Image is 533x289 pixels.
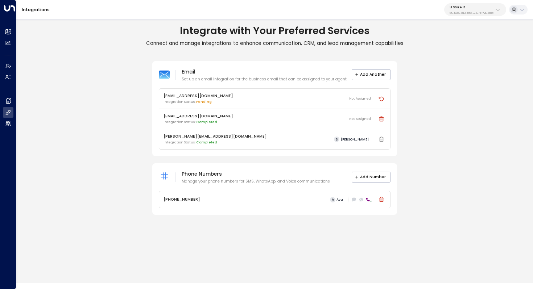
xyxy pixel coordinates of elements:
[164,113,233,119] p: [EMAIL_ADDRESS][DOMAIN_NAME]
[349,117,371,122] span: Not Assigned
[22,7,50,13] a: Integrations
[450,5,493,9] p: U Store It
[377,135,386,144] span: Email integration cannot be deleted while linked to an active agent. Please deactivate the agent ...
[365,197,371,202] div: VOICE (Active)
[336,198,343,201] span: Ava
[352,69,391,80] button: Add Another
[328,196,345,204] button: AAva
[352,172,391,183] button: Add Number
[182,76,347,82] p: Set up an email integration for the business email that can be assigned to your agent
[377,195,386,204] button: Delete phone number
[16,40,533,47] p: Connect and manage integrations to enhance communication, CRM, and lead management capabilities
[358,197,364,202] div: WhatsApp (Click to enable)
[196,100,212,104] span: pending
[334,137,339,142] span: S
[164,100,233,105] p: Integration Status:
[164,140,267,145] p: Integration Status:
[164,120,233,125] p: Integration Status:
[332,135,371,143] button: S[PERSON_NAME]
[182,170,330,179] p: Phone Numbers
[330,197,335,202] span: A
[164,93,233,99] p: [EMAIL_ADDRESS][DOMAIN_NAME]
[196,120,217,124] span: Completed
[351,197,357,202] div: SMS (Click to enable)
[341,138,369,141] span: [PERSON_NAME]
[16,25,533,37] h1: Integrate with Your Preferred Services
[450,12,493,14] p: 58c4b32c-92b1-4356-be9b-1247e2c02228
[164,197,200,202] p: [PHONE_NUMBER]
[349,96,371,101] span: Not Assigned
[164,134,267,139] p: [PERSON_NAME][EMAIL_ADDRESS][DOMAIN_NAME]
[182,68,347,76] p: Email
[196,140,217,144] span: Completed
[182,179,330,184] p: Manage your phone numbers for SMS, WhatsApp, and Voice communications
[444,3,506,16] button: U Store It58c4b32c-92b1-4356-be9b-1247e2c02228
